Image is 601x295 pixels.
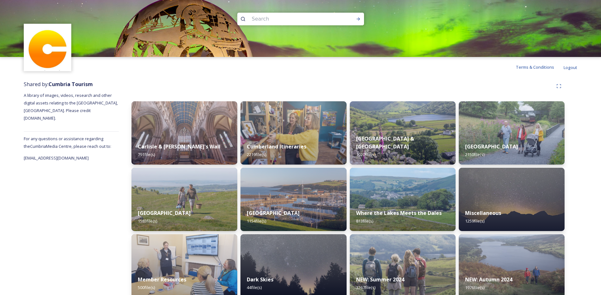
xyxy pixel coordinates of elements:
strong: NEW: Autumn 2024 [465,276,512,283]
strong: [GEOGRAPHIC_DATA] [247,210,300,217]
span: 813 file(s) [356,218,373,224]
span: Logout [564,65,577,70]
strong: Carlisle & [PERSON_NAME]'s Wall [138,143,221,150]
strong: Dark Skies [247,276,273,283]
strong: [GEOGRAPHIC_DATA] & [GEOGRAPHIC_DATA] [356,135,414,150]
span: 1020 file(s) [356,152,375,157]
img: images.jpg [25,25,71,71]
img: Attract%2520and%2520Disperse%2520%28274%2520of%25201364%29.jpg [350,168,456,231]
span: 1154 file(s) [247,218,266,224]
span: Terms & Conditions [516,64,554,70]
img: Carlisle-couple-176.jpg [131,101,237,165]
a: Terms & Conditions [516,63,564,71]
strong: [GEOGRAPHIC_DATA] [465,143,518,150]
img: Grange-over-sands-rail-250.jpg [131,168,237,231]
span: Shared by: [24,81,93,88]
span: 2150 file(s) [465,152,484,157]
strong: Where the Lakes Meets the Dales [356,210,442,217]
span: 1259 file(s) [465,218,484,224]
span: 791 file(s) [138,152,155,157]
strong: NEW: Summer 2024 [356,276,404,283]
strong: [GEOGRAPHIC_DATA] [138,210,191,217]
span: 1976 file(s) [465,285,484,290]
strong: Miscellaneous [465,210,501,217]
span: [EMAIL_ADDRESS][DOMAIN_NAME] [24,155,89,161]
span: 3267 file(s) [356,285,375,290]
span: 500 file(s) [138,285,155,290]
img: Whitehaven-283.jpg [240,168,346,231]
span: 1583 file(s) [138,218,157,224]
img: 8ef860cd-d990-4a0f-92be-bf1f23904a73.jpg [240,101,346,165]
span: 2219 file(s) [247,152,266,157]
span: A library of images, videos, research and other digital assets relating to the [GEOGRAPHIC_DATA],... [24,92,119,121]
span: For any questions or assistance regarding the Cumbria Media Centre, please reach out to: [24,136,111,149]
img: Blea%2520Tarn%2520Star-Lapse%2520Loop.jpg [459,168,565,231]
strong: Cumberland Itineraries [247,143,306,150]
input: Search [249,12,336,26]
strong: Member Resources [138,276,186,283]
span: 44 file(s) [247,285,262,290]
img: PM204584.jpg [459,101,565,165]
strong: Cumbria Tourism [48,81,93,88]
img: Hartsop-222.jpg [350,101,456,165]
